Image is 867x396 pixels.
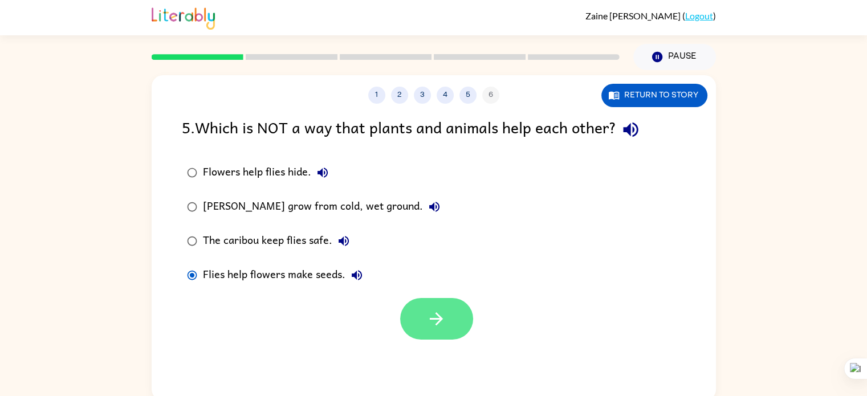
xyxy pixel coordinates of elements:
[311,161,334,184] button: Flowers help flies hide.
[601,84,707,107] button: Return to story
[203,161,334,184] div: Flowers help flies hide.
[182,115,686,144] div: 5 . Which is NOT a way that plants and animals help each other?
[152,5,215,30] img: Literably
[459,87,477,104] button: 5
[203,195,446,218] div: [PERSON_NAME] grow from cold, wet ground.
[437,87,454,104] button: 4
[633,44,716,70] button: Pause
[332,230,355,252] button: The caribou keep flies safe.
[391,87,408,104] button: 2
[685,10,713,21] a: Logout
[368,87,385,104] button: 1
[423,195,446,218] button: [PERSON_NAME] grow from cold, wet ground.
[345,264,368,287] button: Flies help flowers make seeds.
[585,10,716,21] div: ( )
[203,264,368,287] div: Flies help flowers make seeds.
[585,10,682,21] span: Zaine [PERSON_NAME]
[414,87,431,104] button: 3
[203,230,355,252] div: The caribou keep flies safe.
